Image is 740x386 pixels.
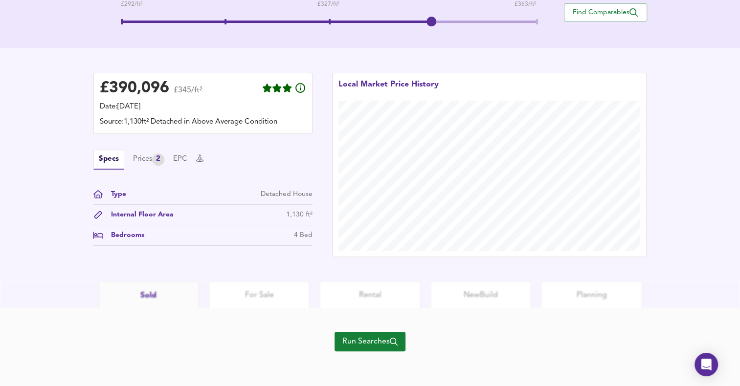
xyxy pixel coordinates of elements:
div: Prices [133,153,164,166]
button: Specs [93,150,124,170]
div: Bedrooms [103,230,144,240]
div: Local Market Price History [338,79,439,101]
div: Detached House [261,189,313,199]
button: Prices2 [133,153,164,166]
span: £345/ft² [174,86,202,101]
div: Internal Floor Area [103,210,174,220]
div: Source: 1,130ft² Detached in Above Average Condition [100,117,306,128]
div: Open Intercom Messenger [695,353,718,376]
span: Find Comparables [569,8,642,17]
div: 2 [152,153,164,166]
div: Date: [DATE] [100,102,306,112]
button: EPC [173,154,187,165]
div: 4 Bed [294,230,313,240]
div: Type [103,189,126,199]
button: Find Comparables [564,3,647,21]
span: Run Searches [342,335,398,348]
div: £ 390,096 [100,81,169,96]
div: 1,130 ft² [286,210,313,220]
button: Run Searches [335,332,405,351]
